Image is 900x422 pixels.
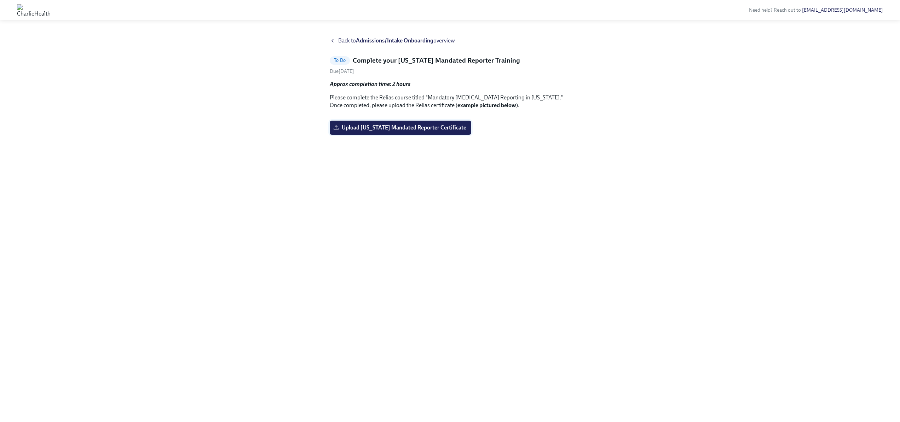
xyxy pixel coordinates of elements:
[802,7,883,13] a: [EMAIL_ADDRESS][DOMAIN_NAME]
[356,37,433,44] strong: Admissions/Intake Onboarding
[330,58,350,63] span: To Do
[353,56,520,65] h5: Complete your [US_STATE] Mandated Reporter Training
[330,121,471,135] label: Upload [US_STATE] Mandated Reporter Certificate
[749,7,883,13] span: Need help? Reach out to
[338,37,455,45] span: Back to overview
[457,102,516,109] strong: example pictured below
[335,124,466,131] span: Upload [US_STATE] Mandated Reporter Certificate
[17,4,51,16] img: CharlieHealth
[330,94,570,109] p: Please complete the Relias course titled "Mandatory [MEDICAL_DATA] Reporting in [US_STATE]." Once...
[330,37,570,45] a: Back toAdmissions/Intake Onboardingoverview
[330,68,354,74] span: Friday, October 3rd 2025, 8:00 am
[330,81,410,87] strong: Approx completion time: 2 hours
